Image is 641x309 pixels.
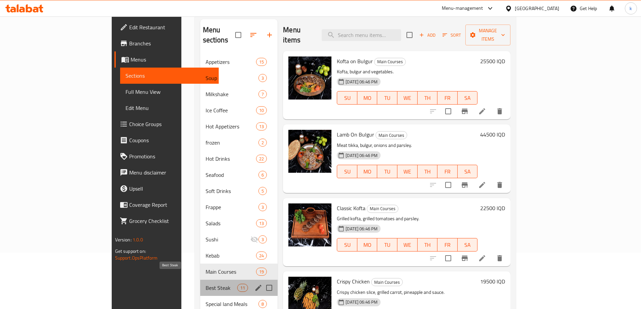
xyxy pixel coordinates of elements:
div: items [256,155,267,163]
span: Kofta on Bulgur [337,56,373,66]
span: Seafood [206,171,259,179]
button: TU [377,91,397,105]
div: Frappe3 [200,199,278,215]
span: k [630,5,632,12]
button: Sort [441,30,463,40]
div: Main Courses19 [200,264,278,280]
span: Edit Restaurant [129,23,213,31]
button: MO [357,91,378,105]
span: Add item [417,30,438,40]
span: Promotions [129,152,213,160]
span: Select to update [441,104,455,118]
div: Ice Coffee [206,106,256,114]
div: items [258,90,267,98]
a: Choice Groups [114,116,219,132]
span: WE [400,167,415,177]
div: items [256,219,267,227]
button: delete [492,177,508,193]
div: Kebab [206,252,256,260]
span: TH [420,240,435,250]
a: Edit menu item [478,107,486,115]
div: Hot Appetizers13 [200,118,278,134]
span: Get support on: [115,247,146,256]
button: WE [397,238,418,252]
a: Sections [120,68,219,84]
button: TH [418,165,438,178]
button: Add [417,30,438,40]
span: Add [418,31,436,39]
span: [DATE] 06:46 PM [343,152,380,159]
span: 24 [256,253,266,259]
img: Lamb On Bulgur [288,130,331,173]
span: WE [400,240,415,250]
button: SU [337,165,357,178]
a: Full Menu View [120,84,219,100]
button: delete [492,250,508,266]
button: TH [418,91,438,105]
span: SU [340,240,355,250]
div: items [256,252,267,260]
span: Sushi [206,235,251,243]
span: SA [460,240,475,250]
span: Crispy Chicken [337,276,370,286]
h2: Menu items [283,25,314,45]
span: Upsell [129,185,213,193]
span: Sort [442,31,461,39]
div: Hot Drinks22 [200,151,278,167]
a: Edit Restaurant [114,19,219,35]
div: [GEOGRAPHIC_DATA] [515,5,559,12]
span: Grocery Checklist [129,217,213,225]
div: Salads [206,219,256,227]
button: Manage items [465,25,510,45]
a: Branches [114,35,219,51]
a: Coupons [114,132,219,148]
button: TU [377,238,397,252]
h2: Menu sections [203,25,236,45]
button: WE [397,165,418,178]
button: SU [337,91,357,105]
span: 3 [259,75,266,81]
div: items [256,106,267,114]
span: 2 [259,140,266,146]
div: items [258,300,267,308]
div: Soup3 [200,70,278,86]
span: TH [420,93,435,103]
span: Main Courses [371,278,402,286]
div: Main Courses [374,58,406,66]
span: Main Courses [376,131,407,139]
span: 13 [256,220,266,227]
h6: 25500 IQD [480,56,505,66]
span: MO [360,93,375,103]
span: 22 [256,156,266,162]
span: 13 [256,123,266,130]
button: SA [458,91,478,105]
button: edit [253,283,263,293]
button: delete [492,103,508,119]
span: Hot Drinks [206,155,256,163]
button: Branch-specific-item [457,177,473,193]
a: Edit menu item [478,254,486,262]
button: SA [458,165,478,178]
span: Main Courses [375,58,405,66]
span: SU [340,167,355,177]
span: Full Menu View [126,88,213,96]
span: Coupons [129,136,213,144]
span: Select section [402,28,417,42]
span: Choice Groups [129,120,213,128]
button: WE [397,91,418,105]
div: items [258,171,267,179]
span: frozen [206,139,259,147]
h6: 19500 IQD [480,277,505,286]
img: Kofta on Bulgur [288,56,331,100]
input: search [322,29,401,41]
span: SU [340,93,355,103]
p: Grilled kofta, grilled tomatoes and parsley. [337,215,477,223]
span: Manage items [471,27,505,43]
a: Support.OpsPlatform [115,254,158,262]
span: Lamb On Bulgur [337,129,374,140]
span: Main Courses [367,205,398,213]
span: 19 [256,269,266,275]
div: Kebab24 [200,247,278,264]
